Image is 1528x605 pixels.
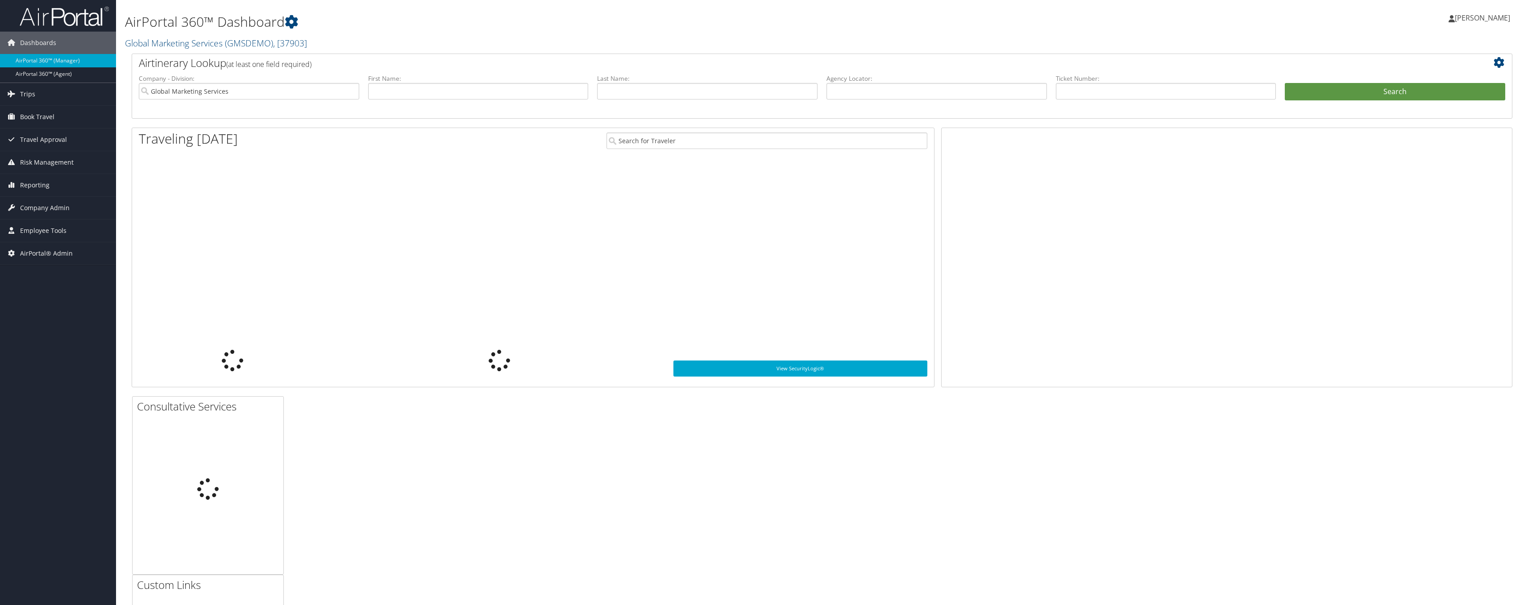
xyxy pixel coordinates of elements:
[20,106,54,128] span: Book Travel
[1449,4,1519,31] a: [PERSON_NAME]
[125,12,1055,31] h1: AirPortal 360™ Dashboard
[226,59,311,69] span: (at least one field required)
[606,133,927,149] input: Search for Traveler
[139,74,359,83] label: Company - Division:
[1285,83,1505,101] button: Search
[1056,74,1276,83] label: Ticket Number:
[20,128,67,151] span: Travel Approval
[368,74,589,83] label: First Name:
[20,32,56,54] span: Dashboards
[125,37,307,49] a: Global Marketing Services
[673,361,927,377] a: View SecurityLogic®
[20,83,35,105] span: Trips
[273,37,307,49] span: , [ 37903 ]
[597,74,818,83] label: Last Name:
[20,6,109,27] img: airportal-logo.png
[225,37,273,49] span: ( GMSDEMO )
[20,197,70,219] span: Company Admin
[137,399,283,414] h2: Consultative Services
[139,129,238,148] h1: Traveling [DATE]
[20,242,73,265] span: AirPortal® Admin
[20,151,74,174] span: Risk Management
[1455,13,1510,23] span: [PERSON_NAME]
[20,174,50,196] span: Reporting
[139,55,1390,70] h2: Airtinerary Lookup
[826,74,1047,83] label: Agency Locator:
[20,220,66,242] span: Employee Tools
